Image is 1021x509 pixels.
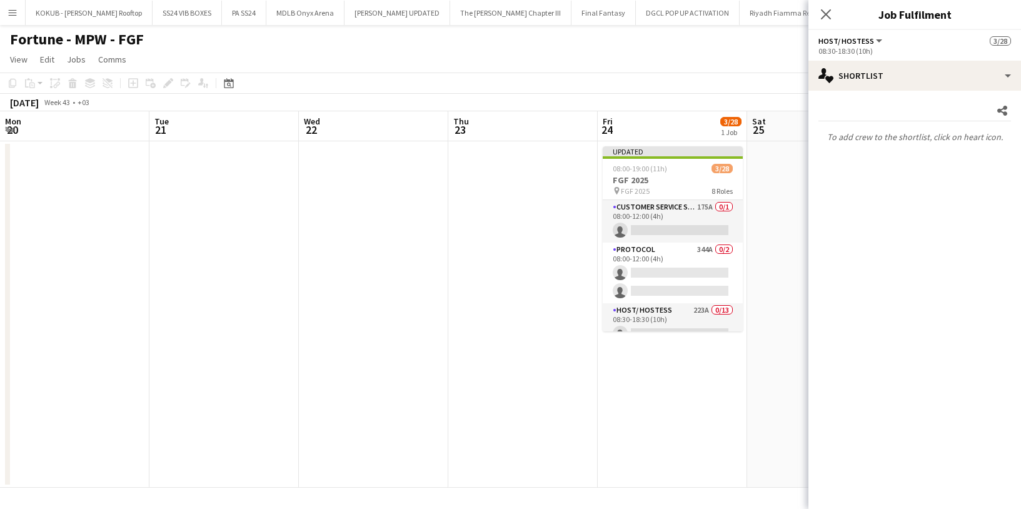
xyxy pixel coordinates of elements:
[818,36,884,46] button: Host/ Hostess
[41,98,73,107] span: Week 43
[222,1,266,25] button: PA SS24
[808,61,1021,91] div: Shortlist
[266,1,345,25] button: MDLB Onyx Arena
[990,36,1011,46] span: 3/28
[750,123,766,137] span: 25
[451,123,469,137] span: 23
[153,1,222,25] button: SS24 VIB BOXES
[26,1,153,25] button: KOKUB - [PERSON_NAME] Rooftop
[5,116,21,127] span: Mon
[603,174,743,186] h3: FGF 2025
[453,116,469,127] span: Thu
[720,117,742,126] span: 3/28
[98,54,126,65] span: Comms
[818,36,874,46] span: Host/ Hostess
[10,30,144,49] h1: Fortune - MPW - FGF
[3,123,21,137] span: 20
[302,123,320,137] span: 22
[603,200,743,243] app-card-role: Customer Service Staff175A0/108:00-12:00 (4h)
[153,123,169,137] span: 21
[621,186,650,196] span: FGF 2025
[571,1,636,25] button: Final Fantasy
[712,164,733,173] span: 3/28
[636,1,740,25] button: DGCL POP UP ACTIVATION
[721,128,741,137] div: 1 Job
[603,116,613,127] span: Fri
[62,51,91,68] a: Jobs
[450,1,571,25] button: The [PERSON_NAME] Chapter III
[93,51,131,68] a: Comms
[35,51,59,68] a: Edit
[78,98,89,107] div: +03
[5,51,33,68] a: View
[818,46,1011,56] div: 08:30-18:30 (10h)
[345,1,450,25] button: [PERSON_NAME] UPDATED
[712,186,733,196] span: 8 Roles
[603,146,743,331] app-job-card: Updated08:00-19:00 (11h)3/28FGF 2025 FGF 20258 RolesCustomer Service Staff175A0/108:00-12:00 (4h)...
[808,126,1021,148] p: To add crew to the shortlist, click on heart icon.
[752,116,766,127] span: Sat
[304,116,320,127] span: Wed
[154,116,169,127] span: Tue
[603,243,743,303] app-card-role: Protocol344A0/208:00-12:00 (4h)
[40,54,54,65] span: Edit
[601,123,613,137] span: 24
[808,6,1021,23] h3: Job Fulfilment
[603,146,743,156] div: Updated
[10,54,28,65] span: View
[613,164,667,173] span: 08:00-19:00 (11h)
[67,54,86,65] span: Jobs
[10,96,39,109] div: [DATE]
[740,1,849,25] button: Riyadh Fiamma Restaurant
